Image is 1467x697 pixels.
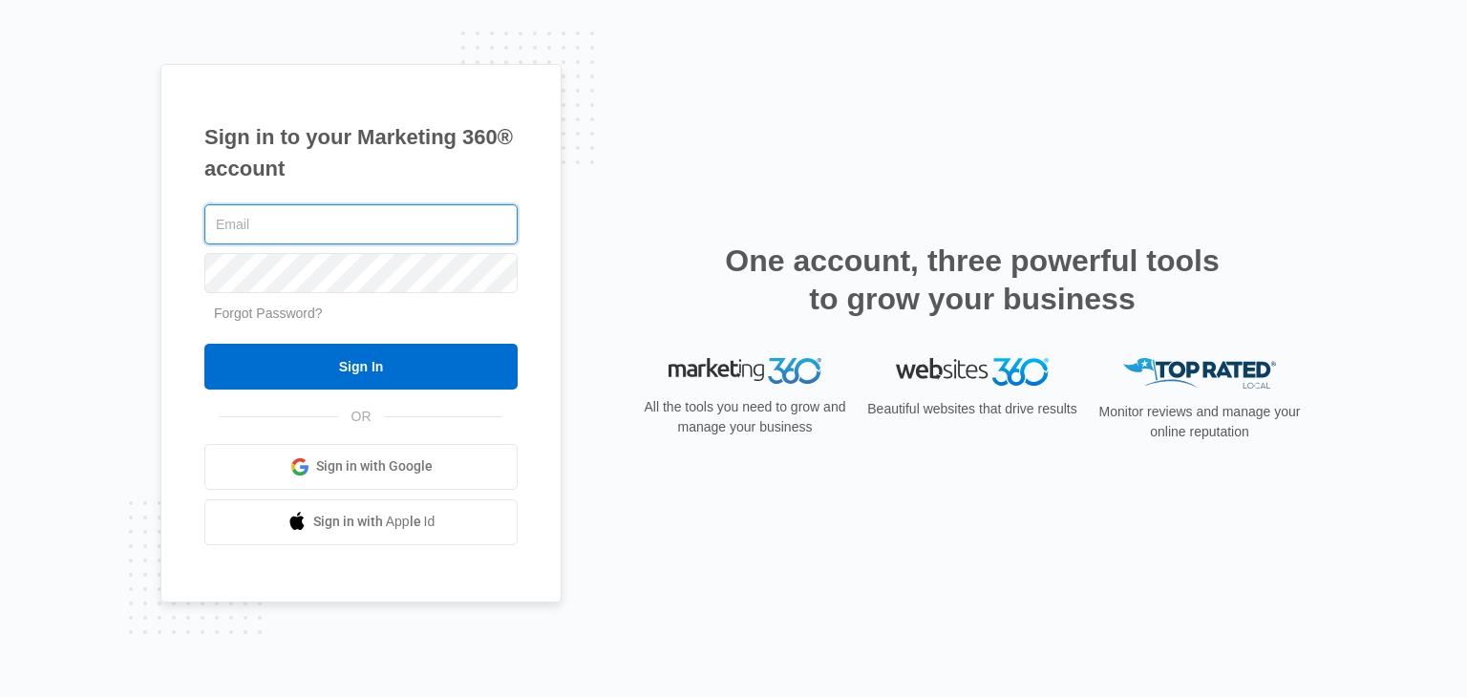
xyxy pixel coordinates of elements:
[338,407,385,427] span: OR
[313,512,436,532] span: Sign in with Apple Id
[865,399,1079,419] p: Beautiful websites that drive results
[719,242,1225,318] h2: One account, three powerful tools to grow your business
[1123,358,1276,390] img: Top Rated Local
[204,121,518,184] h1: Sign in to your Marketing 360® account
[204,344,518,390] input: Sign In
[214,306,323,321] a: Forgot Password?
[204,444,518,490] a: Sign in with Google
[896,358,1049,386] img: Websites 360
[204,204,518,244] input: Email
[1093,402,1307,442] p: Monitor reviews and manage your online reputation
[638,397,852,437] p: All the tools you need to grow and manage your business
[669,358,821,385] img: Marketing 360
[316,456,433,476] span: Sign in with Google
[204,499,518,545] a: Sign in with Apple Id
